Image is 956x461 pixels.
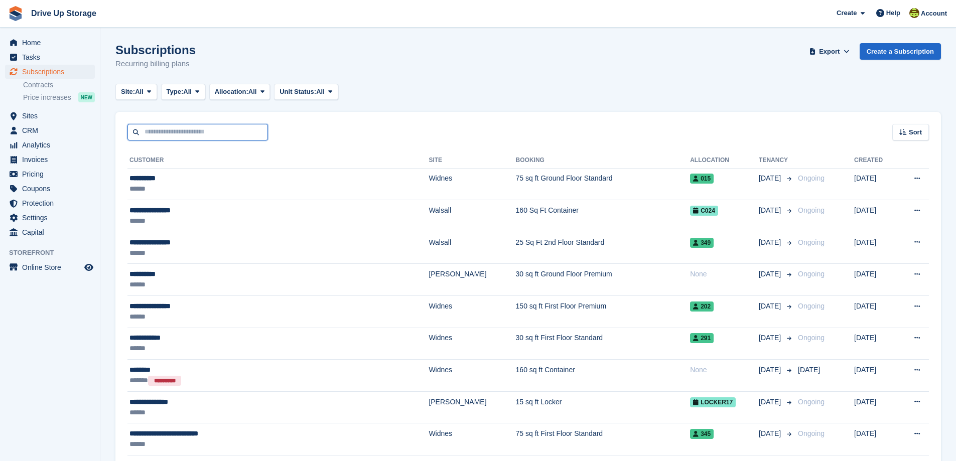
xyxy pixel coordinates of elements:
span: Ongoing [798,174,825,182]
td: [DATE] [854,168,897,200]
span: Protection [22,196,82,210]
span: Capital [22,225,82,239]
td: 30 sq ft First Floor Standard [516,328,691,360]
td: 160 sq ft Container [516,360,691,392]
span: Sort [909,127,922,137]
td: Walsall [429,232,515,264]
span: Ongoing [798,334,825,342]
span: Home [22,36,82,50]
span: Ongoing [798,270,825,278]
button: Export [807,43,852,60]
span: Locker17 [690,397,736,407]
span: Type: [167,87,184,97]
span: Ongoing [798,429,825,437]
span: All [183,87,192,97]
span: [DATE] [759,301,783,312]
a: Create a Subscription [860,43,941,60]
td: Walsall [429,200,515,232]
td: Widnes [429,360,515,392]
td: 15 sq ft Locker [516,391,691,423]
a: menu [5,138,95,152]
a: menu [5,50,95,64]
a: Price increases NEW [23,92,95,103]
th: Booking [516,152,691,169]
span: 345 [690,429,714,439]
a: Preview store [83,261,95,273]
span: [DATE] [759,205,783,216]
td: 75 sq ft Ground Floor Standard [516,168,691,200]
a: Drive Up Storage [27,5,100,22]
a: menu [5,65,95,79]
span: Analytics [22,138,82,152]
td: [DATE] [854,328,897,360]
span: Help [886,8,900,18]
th: Tenancy [759,152,794,169]
td: [DATE] [854,200,897,232]
span: Price increases [23,93,71,102]
td: [DATE] [854,232,897,264]
span: [DATE] [759,173,783,184]
span: All [316,87,325,97]
span: Storefront [9,248,100,258]
span: Export [819,47,840,57]
a: menu [5,211,95,225]
img: stora-icon-8386f47178a22dfd0bd8f6a31ec36ba5ce8667c1dd55bd0f319d3a0aa187defe.svg [8,6,23,21]
span: Coupons [22,182,82,196]
span: Site: [121,87,135,97]
span: [DATE] [798,366,820,374]
span: [DATE] [759,428,783,439]
a: menu [5,196,95,210]
td: [PERSON_NAME] [429,391,515,423]
td: 75 sq ft First Floor Standard [516,423,691,455]
a: menu [5,260,95,274]
td: [DATE] [854,360,897,392]
span: Unit Status: [280,87,316,97]
span: Subscriptions [22,65,82,79]
td: 30 sq ft Ground Floor Premium [516,264,691,296]
a: menu [5,182,95,196]
span: Ongoing [798,206,825,214]
td: [PERSON_NAME] [429,264,515,296]
th: Customer [127,152,429,169]
td: Widnes [429,168,515,200]
span: All [135,87,144,97]
span: [DATE] [759,397,783,407]
span: Tasks [22,50,82,64]
td: [DATE] [854,391,897,423]
span: Allocation: [215,87,248,97]
div: None [690,365,759,375]
button: Allocation: All [209,84,270,100]
td: [DATE] [854,423,897,455]
img: Lindsay Dawes [909,8,919,18]
a: menu [5,225,95,239]
div: None [690,269,759,279]
a: menu [5,109,95,123]
td: [DATE] [854,296,897,328]
span: Invoices [22,152,82,167]
a: menu [5,167,95,181]
th: Created [854,152,897,169]
span: Online Store [22,260,82,274]
h1: Subscriptions [115,43,196,57]
p: Recurring billing plans [115,58,196,70]
span: [DATE] [759,333,783,343]
td: Widnes [429,296,515,328]
span: Ongoing [798,238,825,246]
span: [DATE] [759,365,783,375]
span: C024 [690,206,718,216]
td: 25 Sq Ft 2nd Floor Standard [516,232,691,264]
span: Ongoing [798,302,825,310]
span: [DATE] [759,237,783,248]
th: Allocation [690,152,759,169]
button: Type: All [161,84,205,100]
span: Settings [22,211,82,225]
th: Site [429,152,515,169]
td: [DATE] [854,264,897,296]
td: 150 sq ft First Floor Premium [516,296,691,328]
span: 202 [690,301,714,312]
span: Sites [22,109,82,123]
span: 349 [690,238,714,248]
span: 291 [690,333,714,343]
span: Ongoing [798,398,825,406]
span: CRM [22,123,82,137]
